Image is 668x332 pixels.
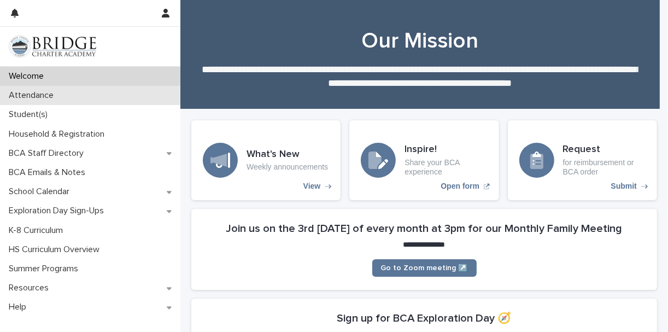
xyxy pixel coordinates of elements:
[4,302,35,312] p: Help
[4,244,108,255] p: HS Curriculum Overview
[191,120,341,200] a: View
[226,222,623,235] h2: Join us on the 3rd [DATE] of every month at 3pm for our Monthly Family Meeting
[405,158,487,177] p: Share your BCA experience
[441,182,479,191] p: Open form
[4,90,62,101] p: Attendance
[247,149,328,161] h3: What's New
[303,182,321,191] p: View
[247,162,328,172] p: Weekly announcements
[4,109,56,120] p: Student(s)
[4,264,87,274] p: Summer Programs
[9,36,96,57] img: V1C1m3IdTEidaUdm9Hs0
[4,225,72,236] p: K-8 Curriculum
[349,120,499,200] a: Open form
[563,144,646,156] h3: Request
[508,120,657,200] a: Submit
[337,312,512,325] h2: Sign up for BCA Exploration Day 🧭
[611,182,637,191] p: Submit
[372,259,477,277] a: Go to Zoom meeting ↗️
[4,206,113,216] p: Exploration Day Sign-Ups
[4,148,92,159] p: BCA Staff Directory
[4,129,113,139] p: Household & Registration
[381,264,468,272] span: Go to Zoom meeting ↗️
[191,28,649,54] h1: Our Mission
[563,158,646,177] p: for reimbursement or BCA order
[405,144,487,156] h3: Inspire!
[4,283,57,293] p: Resources
[4,71,52,81] p: Welcome
[4,187,78,197] p: School Calendar
[4,167,94,178] p: BCA Emails & Notes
